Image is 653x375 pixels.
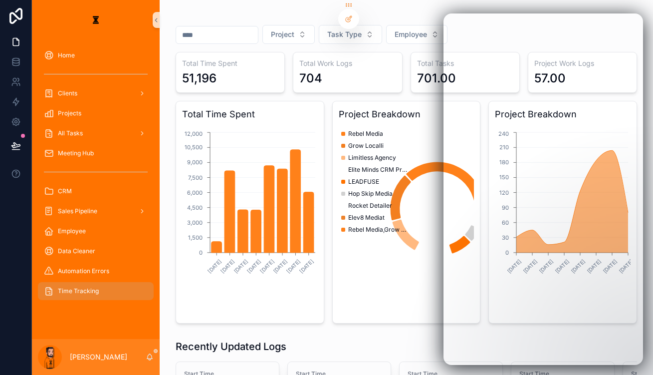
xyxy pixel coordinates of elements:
[348,226,408,234] span: Rebel Media,Grow Localli,Hop Skip Media
[38,222,154,240] a: Employee
[417,58,513,68] h3: Total Tasks
[348,178,379,186] span: LEADFUSE
[38,144,154,162] a: Meeting Hub
[58,187,72,195] span: CRM
[182,58,278,68] h3: Total Time Spent
[188,174,203,181] tspan: 7,500
[348,166,408,174] span: Elite Minds CRM Program
[38,46,154,64] a: Home
[70,352,127,362] p: [PERSON_NAME]
[38,104,154,122] a: Projects
[58,129,83,137] span: All Tasks
[58,109,81,117] span: Projects
[319,25,382,44] button: Select Button
[187,189,203,196] tspan: 6,000
[299,58,396,68] h3: Total Work Logs
[185,144,203,151] tspan: 10,500
[272,258,289,275] text: [DATE]
[417,70,456,86] div: 701.00
[395,29,427,39] span: Employee
[185,130,203,137] tspan: 12,000
[58,247,95,255] span: Data Cleaner
[182,125,318,317] div: chart
[88,12,104,28] img: App logo
[58,267,109,275] span: Automation Errors
[38,202,154,220] a: Sales Pipeline
[246,258,262,275] text: [DATE]
[386,25,447,44] button: Select Button
[259,258,275,275] text: [DATE]
[58,227,86,235] span: Employee
[207,258,223,275] text: [DATE]
[38,182,154,200] a: CRM
[219,258,236,275] text: [DATE]
[58,51,75,59] span: Home
[339,125,474,317] div: chart
[38,262,154,280] a: Automation Errors
[348,130,383,138] span: Rebel Media
[285,258,302,275] text: [DATE]
[182,107,318,121] h3: Total Time Spent
[298,258,315,275] text: [DATE]
[339,107,474,121] h3: Project Breakdown
[348,202,392,210] span: Rocket Detailer
[38,84,154,102] a: Clients
[187,204,203,211] tspan: 4,500
[182,70,217,86] div: 51,196
[327,29,362,39] span: Task Type
[348,214,385,222] span: Elev8 Mediat
[176,340,286,354] h1: Recently Updated Logs
[38,242,154,260] a: Data Cleaner
[348,154,396,162] span: Limitless Agency
[271,29,294,39] span: Project
[58,149,94,157] span: Meeting Hub
[262,25,315,44] button: Select Button
[58,89,77,97] span: Clients
[32,40,160,312] div: scrollable content
[299,70,322,86] div: 704
[233,258,249,275] text: [DATE]
[348,142,384,150] span: Grow Localli
[348,190,393,198] span: Hop Skip Media
[443,13,643,365] iframe: Intercom live chat
[187,219,203,226] tspan: 3,000
[199,249,203,256] tspan: 0
[38,124,154,142] a: All Tasks
[187,159,203,166] tspan: 9,000
[188,234,203,241] tspan: 1,500
[58,207,97,215] span: Sales Pipeline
